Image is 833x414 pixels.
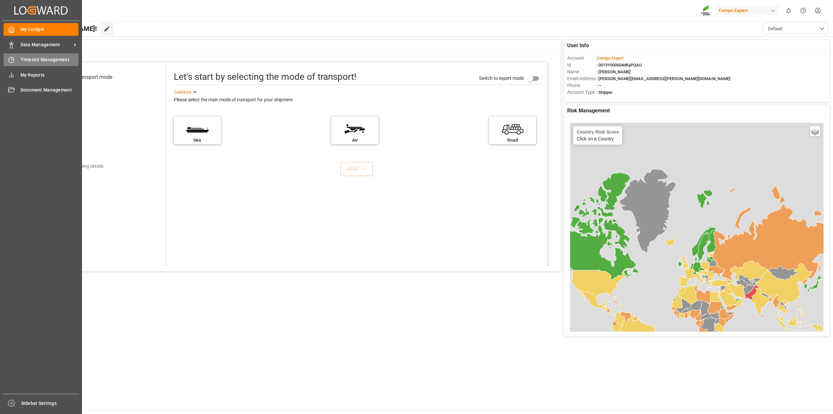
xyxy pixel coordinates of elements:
a: Timeslot Management [4,53,78,66]
span: Risk Management [567,107,610,115]
button: open menu [763,22,828,35]
span: Data Management [20,41,72,48]
a: My Reports [4,68,78,81]
span: Document Management [20,87,79,93]
span: Sidebar Settings [21,400,79,407]
span: : — [596,83,602,88]
span: Id [567,62,596,68]
span: : Shipper [596,90,613,95]
div: Air [335,137,375,144]
span: Switch to expert mode [479,76,524,81]
div: NEXT [347,165,366,173]
img: Screenshot%202023-09-29%20at%2010.02.21.png_1712312052.png [701,5,712,16]
span: Default [768,25,783,32]
span: : [PERSON_NAME] [596,69,631,74]
span: : [596,56,623,61]
div: Let's start by selecting the mode of transport! [174,70,356,84]
a: Document Management [4,84,78,96]
span: Account [567,55,596,62]
span: : [PERSON_NAME][EMAIL_ADDRESS][PERSON_NAME][DOMAIN_NAME] [596,76,731,81]
div: Click on a Country [577,129,619,141]
h4: Country Risk Score [577,129,619,135]
div: Sea [177,137,218,144]
div: Please select the main mode of transport for your shipment. [174,96,543,104]
button: Help Center [796,3,811,18]
div: See less [174,88,191,96]
div: Road [492,137,533,144]
div: Select transport mode [62,73,112,81]
button: show 0 new notifications [781,3,796,18]
a: My Cockpit [4,23,78,36]
span: Account Type [567,89,596,96]
span: My Cockpit [20,26,79,33]
span: My Reports [20,72,79,79]
span: Timeslot Management [20,56,79,63]
span: Email Address [567,75,596,82]
span: Phone [567,82,596,89]
span: Compo Expert [597,56,623,61]
span: User Info [567,42,589,50]
span: : 0019Y000004dKyPQAU [596,63,642,67]
a: Layers [810,126,820,136]
button: NEXT [340,162,373,176]
div: Compo Expert [716,6,779,15]
div: Add shipping details [63,163,103,170]
button: Compo Expert [716,4,781,17]
span: Name [567,68,596,75]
